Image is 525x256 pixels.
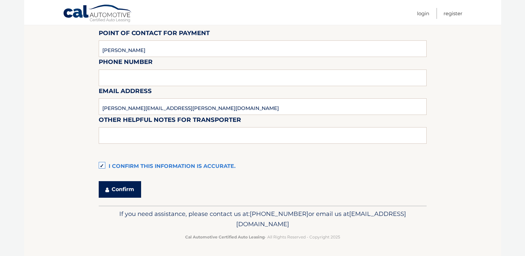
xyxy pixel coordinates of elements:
[63,4,132,24] a: Cal Automotive
[103,233,422,240] p: - All Rights Reserved - Copyright 2025
[250,210,308,218] span: [PHONE_NUMBER]
[99,28,210,40] label: Point of Contact for Payment
[185,234,265,239] strong: Cal Automotive Certified Auto Leasing
[99,181,141,198] button: Confirm
[99,115,241,127] label: Other helpful notes for transporter
[103,209,422,230] p: If you need assistance, please contact us at: or email us at
[444,8,462,19] a: Register
[417,8,429,19] a: Login
[99,160,427,173] label: I confirm this information is accurate.
[99,86,152,98] label: Email Address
